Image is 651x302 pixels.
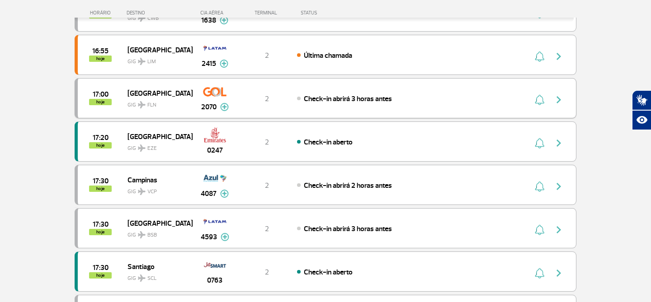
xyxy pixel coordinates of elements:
[127,183,185,196] span: GIG
[296,10,370,16] div: STATUS
[147,101,156,109] span: FLN
[201,188,217,199] span: 4087
[192,10,237,16] div: CIA AÉREA
[632,90,651,130] div: Plugin de acessibilidade da Hand Talk.
[553,181,564,192] img: seta-direita-painel-voo.svg
[147,58,156,66] span: LIM
[127,53,185,66] span: GIG
[89,186,112,192] span: hoje
[304,138,353,147] span: Check-in aberto
[265,94,269,103] span: 2
[127,217,185,229] span: [GEOGRAPHIC_DATA]
[632,110,651,130] button: Abrir recursos assistivos.
[147,274,156,283] span: SCL
[147,188,157,196] span: VCP
[127,139,185,153] span: GIG
[127,10,193,16] div: DESTINO
[304,268,353,277] span: Check-in aberto
[207,145,223,156] span: 0247
[89,272,112,279] span: hoje
[553,51,564,62] img: seta-direita-painel-voo.svg
[127,87,185,99] span: [GEOGRAPHIC_DATA]
[535,138,544,149] img: sino-painel-voo.svg
[93,221,108,228] span: 2025-09-26 17:30:00
[89,56,112,62] span: hoje
[553,224,564,235] img: seta-direita-painel-voo.svg
[147,144,157,153] span: EZE
[201,102,217,112] span: 2070
[265,51,269,60] span: 2
[553,138,564,149] img: seta-direita-painel-voo.svg
[77,10,127,16] div: HORÁRIO
[220,60,228,68] img: mais-info-painel-voo.svg
[220,103,229,111] img: mais-info-painel-voo.svg
[89,229,112,235] span: hoje
[265,224,269,233] span: 2
[304,94,392,103] span: Check-in abrirá 3 horas antes
[127,260,185,272] span: Santiago
[535,224,544,235] img: sino-painel-voo.svg
[535,268,544,279] img: sino-painel-voo.svg
[127,226,185,239] span: GIG
[127,174,185,186] span: Campinas
[127,269,185,283] span: GIG
[237,10,296,16] div: TERMINAL
[138,274,146,282] img: destiny_airplane.svg
[89,99,112,105] span: hoje
[93,91,108,98] span: 2025-09-26 17:00:00
[93,178,108,184] span: 2025-09-26 17:30:00
[92,48,108,54] span: 2025-09-26 16:55:00
[138,144,146,152] img: destiny_airplane.svg
[138,188,146,195] img: destiny_airplane.svg
[220,190,229,198] img: mais-info-painel-voo.svg
[201,232,217,242] span: 4593
[93,265,108,271] span: 2025-09-26 17:30:00
[202,58,216,69] span: 2415
[127,44,185,56] span: [GEOGRAPHIC_DATA]
[304,181,392,190] span: Check-in abrirá 2 horas antes
[304,51,352,60] span: Última chamada
[138,231,146,238] img: destiny_airplane.svg
[553,94,564,105] img: seta-direita-painel-voo.svg
[127,96,185,109] span: GIG
[535,94,544,105] img: sino-painel-voo.svg
[535,181,544,192] img: sino-painel-voo.svg
[221,233,229,241] img: mais-info-painel-voo.svg
[553,268,564,279] img: seta-direita-painel-voo.svg
[265,138,269,147] span: 2
[632,90,651,110] button: Abrir tradutor de língua de sinais.
[93,135,108,141] span: 2025-09-26 17:20:00
[207,275,222,286] span: 0763
[89,142,112,149] span: hoje
[265,268,269,277] span: 2
[147,231,157,239] span: BSB
[138,101,146,108] img: destiny_airplane.svg
[138,58,146,65] img: destiny_airplane.svg
[304,224,392,233] span: Check-in abrirá 3 horas antes
[265,181,269,190] span: 2
[127,130,185,142] span: [GEOGRAPHIC_DATA]
[535,51,544,62] img: sino-painel-voo.svg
